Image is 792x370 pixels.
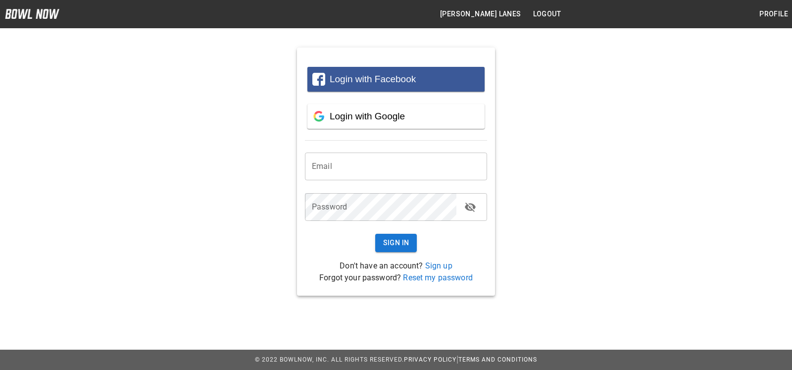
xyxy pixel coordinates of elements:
[436,5,525,23] button: [PERSON_NAME] Lanes
[305,260,487,272] p: Don't have an account?
[307,104,485,129] button: Login with Google
[330,74,416,84] span: Login with Facebook
[330,111,405,121] span: Login with Google
[755,5,792,23] button: Profile
[307,67,485,92] button: Login with Facebook
[460,197,480,217] button: toggle password visibility
[5,9,59,19] img: logo
[255,356,404,363] span: © 2022 BowlNow, Inc. All Rights Reserved.
[529,5,565,23] button: Logout
[403,273,473,282] a: Reset my password
[305,272,487,284] p: Forgot your password?
[458,356,537,363] a: Terms and Conditions
[404,356,456,363] a: Privacy Policy
[375,234,417,252] button: Sign In
[425,261,452,270] a: Sign up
